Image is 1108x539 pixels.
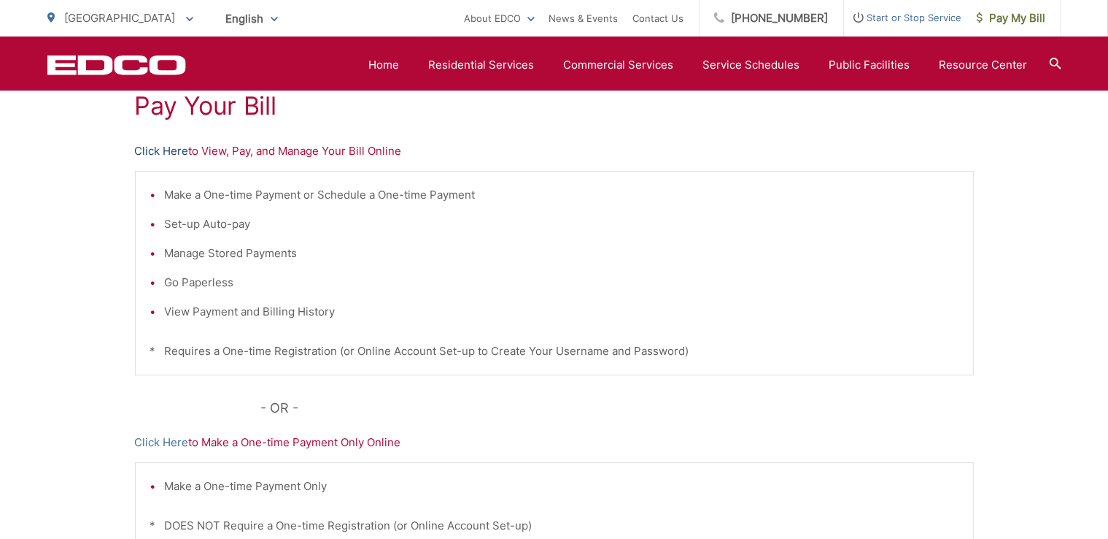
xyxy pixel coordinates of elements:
[165,186,958,204] li: Make a One-time Payment or Schedule a One-time Payment
[429,56,535,74] a: Residential Services
[564,56,674,74] a: Commercial Services
[135,434,974,451] p: to Make a One-time Payment Only Online
[47,55,186,75] a: EDCD logo. Return to the homepage.
[165,274,958,291] li: Go Paperless
[940,56,1028,74] a: Resource Center
[369,56,400,74] a: Home
[165,303,958,321] li: View Payment and Billing History
[260,397,974,419] p: - OR -
[165,215,958,233] li: Set-up Auto-pay
[135,142,189,160] a: Click Here
[829,56,910,74] a: Public Facilities
[215,6,289,31] span: English
[977,9,1046,27] span: Pay My Bill
[465,9,535,27] a: About EDCO
[65,11,176,25] span: [GEOGRAPHIC_DATA]
[165,478,958,495] li: Make a One-time Payment Only
[150,343,958,360] p: * Requires a One-time Registration (or Online Account Set-up to Create Your Username and Password)
[135,434,189,451] a: Click Here
[165,245,958,262] li: Manage Stored Payments
[135,142,974,160] p: to View, Pay, and Manage Your Bill Online
[703,56,800,74] a: Service Schedules
[135,91,974,121] h1: Pay Your Bill
[549,9,619,27] a: News & Events
[633,9,684,27] a: Contact Us
[150,517,958,535] p: * DOES NOT Require a One-time Registration (or Online Account Set-up)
